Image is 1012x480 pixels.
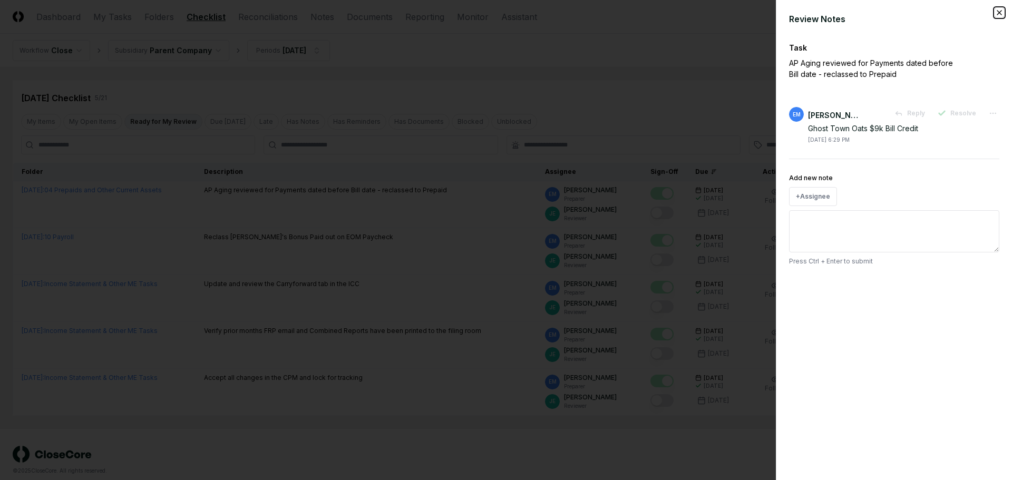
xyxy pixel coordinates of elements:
span: Resolve [950,109,976,118]
div: [DATE] 6:29 PM [808,136,850,144]
label: Add new note [789,174,833,182]
button: +Assignee [789,187,837,206]
div: Review Notes [789,13,999,25]
button: Resolve [931,104,982,123]
div: [PERSON_NAME] [808,110,861,121]
div: Task [789,42,999,53]
span: EM [793,111,801,119]
p: AP Aging reviewed for Payments dated before Bill date - reclassed to Prepaid [789,57,963,80]
div: Ghost Town Oats $9k Bill Credit [808,123,999,134]
button: Reply [888,104,931,123]
p: Press Ctrl + Enter to submit [789,257,999,266]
